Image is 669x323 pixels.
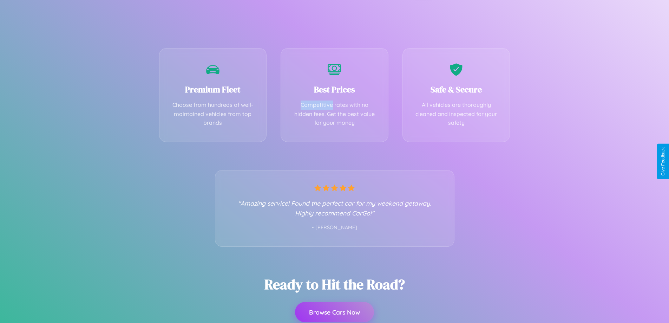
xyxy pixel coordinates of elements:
button: Browse Cars Now [295,302,374,322]
h3: Best Prices [291,84,378,95]
p: All vehicles are thoroughly cleaned and inspected for your safety [413,101,499,128]
h3: Premium Fleet [170,84,256,95]
p: Choose from hundreds of well-maintained vehicles from top brands [170,101,256,128]
h2: Ready to Hit the Road? [264,275,405,294]
p: - [PERSON_NAME] [229,223,440,232]
p: "Amazing service! Found the perfect car for my weekend getaway. Highly recommend CarGo!" [229,198,440,218]
p: Competitive rates with no hidden fees. Get the best value for your money [291,101,378,128]
div: Give Feedback [661,147,665,176]
h3: Safe & Secure [413,84,499,95]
